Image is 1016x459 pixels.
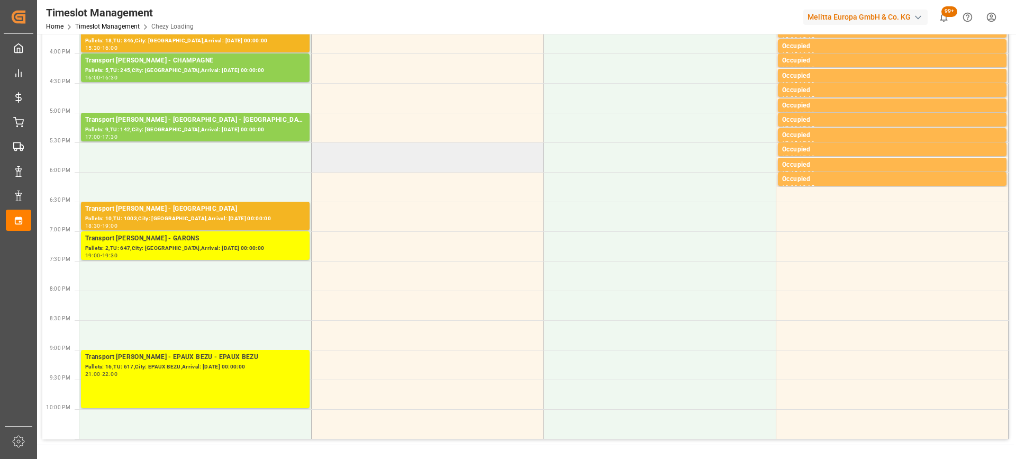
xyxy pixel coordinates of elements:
[782,141,797,146] div: 17:15
[101,253,102,258] div: -
[50,316,70,321] span: 8:30 PM
[85,46,101,50] div: 15:30
[797,52,799,57] div: -
[50,138,70,143] span: 5:30 PM
[50,227,70,232] span: 7:00 PM
[782,101,1002,111] div: Occupied
[782,71,1002,82] div: Occupied
[85,37,305,46] div: Pallets: 18,TU: 846,City: [GEOGRAPHIC_DATA],Arrival: [DATE] 00:00:00
[50,256,70,262] span: 7:30 PM
[782,125,797,130] div: 17:00
[102,223,117,228] div: 19:00
[102,253,117,258] div: 19:30
[799,125,814,130] div: 17:15
[102,46,117,50] div: 16:00
[102,75,117,80] div: 16:30
[797,111,799,116] div: -
[50,167,70,173] span: 6:00 PM
[956,5,979,29] button: Help Center
[799,111,814,116] div: 17:00
[782,160,1002,170] div: Occupied
[799,96,814,101] div: 16:45
[782,115,1002,125] div: Occupied
[50,108,70,114] span: 5:00 PM
[46,5,194,21] div: Timeslot Management
[782,155,797,160] div: 17:30
[85,352,305,363] div: Transport [PERSON_NAME] - EPAUX BEZU - EPAUX BEZU
[85,223,101,228] div: 18:30
[797,141,799,146] div: -
[782,130,1002,141] div: Occupied
[782,111,797,116] div: 16:45
[782,56,1002,66] div: Occupied
[799,185,814,190] div: 18:15
[101,223,102,228] div: -
[101,75,102,80] div: -
[85,363,305,372] div: Pallets: 16,TU: 617,City: EPAUX BEZU,Arrival: [DATE] 00:00:00
[782,185,797,190] div: 18:00
[797,125,799,130] div: -
[85,75,101,80] div: 16:00
[50,345,70,351] span: 9:00 PM
[102,372,117,376] div: 22:00
[782,66,797,71] div: 16:00
[782,82,797,86] div: 16:15
[941,6,957,17] span: 99+
[932,5,956,29] button: show 100 new notifications
[799,66,814,71] div: 16:15
[782,174,1002,185] div: Occupied
[797,96,799,101] div: -
[85,372,101,376] div: 21:00
[782,85,1002,96] div: Occupied
[85,233,305,244] div: Transport [PERSON_NAME] - GARONS
[782,41,1002,52] div: Occupied
[803,10,928,25] div: Melitta Europa GmbH & Co. KG
[782,37,797,41] div: 15:30
[85,214,305,223] div: Pallets: 10,TU: 1003,City: [GEOGRAPHIC_DATA],Arrival: [DATE] 00:00:00
[797,82,799,86] div: -
[799,52,814,57] div: 16:00
[85,66,305,75] div: Pallets: 5,TU: 245,City: [GEOGRAPHIC_DATA],Arrival: [DATE] 00:00:00
[797,66,799,71] div: -
[85,204,305,214] div: Transport [PERSON_NAME] - [GEOGRAPHIC_DATA]
[50,286,70,292] span: 8:00 PM
[782,52,797,57] div: 15:45
[101,372,102,376] div: -
[85,125,305,134] div: Pallets: 9,TU: 142,City: [GEOGRAPHIC_DATA],Arrival: [DATE] 00:00:00
[85,56,305,66] div: Transport [PERSON_NAME] - CHAMPAGNE
[797,37,799,41] div: -
[50,49,70,55] span: 4:00 PM
[782,145,1002,155] div: Occupied
[50,197,70,203] span: 6:30 PM
[46,404,70,410] span: 10:00 PM
[102,134,117,139] div: 17:30
[50,78,70,84] span: 4:30 PM
[799,82,814,86] div: 16:30
[75,23,140,30] a: Timeslot Management
[799,37,814,41] div: 15:45
[799,141,814,146] div: 17:30
[797,185,799,190] div: -
[85,244,305,253] div: Pallets: 2,TU: 647,City: [GEOGRAPHIC_DATA],Arrival: [DATE] 00:00:00
[797,155,799,160] div: -
[101,134,102,139] div: -
[85,134,101,139] div: 17:00
[803,7,932,27] button: Melitta Europa GmbH & Co. KG
[782,170,797,175] div: 17:45
[50,375,70,381] span: 9:30 PM
[799,155,814,160] div: 17:45
[85,115,305,125] div: Transport [PERSON_NAME] - [GEOGRAPHIC_DATA] - [GEOGRAPHIC_DATA]
[101,46,102,50] div: -
[85,253,101,258] div: 19:00
[782,96,797,101] div: 16:30
[797,170,799,175] div: -
[46,23,63,30] a: Home
[799,170,814,175] div: 18:00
